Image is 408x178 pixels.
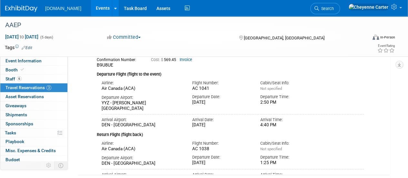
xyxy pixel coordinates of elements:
[43,161,55,170] td: Personalize Event Tab Strip
[319,6,334,11] span: Search
[260,172,319,178] div: Arrival Time:
[0,110,67,119] a: Shipments
[5,121,33,126] span: Sponsorships
[192,160,251,166] div: [DATE]
[105,34,143,41] button: Committed
[0,92,67,101] a: Asset Reservations
[0,101,67,110] a: Giveaways
[348,4,389,11] img: Cheyenne Carter
[192,94,251,100] div: Departure Date:
[180,58,192,62] a: Invoice
[192,146,251,152] div: AC 1038
[46,85,51,90] span: 3
[102,155,183,161] div: Departure Airport:
[55,161,68,170] td: Toggle Event Tabs
[97,128,364,138] div: Return Flight (flight back)
[260,80,319,86] div: Cabin/Seat Info:
[102,122,183,128] div: DEN - [GEOGRAPHIC_DATA]
[260,100,319,105] div: 2:50 PM
[102,161,183,166] div: DEN - [GEOGRAPHIC_DATA]
[17,76,22,81] span: 6
[0,66,67,74] a: Booth
[0,83,67,92] a: Travel Reservations3
[192,122,251,128] div: [DATE]
[102,172,183,178] div: Arrival Airport:
[5,148,56,153] span: Misc. Expenses & Credits
[19,34,25,39] span: to
[5,139,24,144] span: Playbook
[0,129,67,137] a: Tasks
[5,67,25,72] span: Booth
[102,117,183,123] div: Arrival Airport:
[260,154,319,160] div: Departure Time:
[3,19,362,31] div: AAEP
[5,94,44,99] span: Asset Reservations
[97,62,113,68] span: B9U8UE
[0,120,67,128] a: Sponsorships
[102,146,183,152] div: Air Canada (ACA)
[373,35,379,40] img: Format-Inperson.png
[5,130,16,135] span: Tasks
[377,44,395,47] div: Event Rating
[192,154,251,160] div: Departure Date:
[21,68,24,71] i: Booth reservation complete
[97,56,141,62] div: Confirmation Number:
[192,141,251,146] div: Flight Number:
[5,112,27,117] span: Shipments
[380,35,395,40] div: In-Person
[5,44,32,51] td: Tags
[192,117,251,123] div: Arrival Date:
[151,58,164,62] span: Cost: $
[5,85,51,90] span: Travel Reservations
[5,157,20,162] span: Budget
[5,58,42,63] span: Event Information
[338,34,395,43] div: Event Format
[260,141,319,146] div: Cabin/Seat Info:
[22,46,32,50] a: Edit
[244,36,324,40] span: [GEOGRAPHIC_DATA], [GEOGRAPHIC_DATA]
[0,146,67,155] a: Misc. Expenses & Credits
[0,137,67,146] a: Playbook
[102,95,183,100] div: Departure Airport:
[5,34,39,40] span: [DATE] [DATE]
[5,103,26,108] span: Giveaways
[192,172,251,178] div: Arrival Date:
[102,141,183,146] div: Airline:
[310,3,340,14] a: Search
[0,57,67,65] a: Event Information
[102,80,183,86] div: Airline:
[45,6,81,11] span: [DOMAIN_NAME]
[151,58,179,62] span: 569.45
[260,117,319,123] div: Arrival Time:
[260,86,282,91] span: Not specified
[192,86,251,91] div: AC 1041
[102,100,183,111] div: YYZ - [PERSON_NAME][GEOGRAPHIC_DATA]
[5,5,37,12] img: ExhibitDay
[260,160,319,166] div: 1:25 PM
[102,86,183,91] div: Air Canada (ACA)
[260,122,319,128] div: 4:40 PM
[97,68,364,78] div: Departure Flight (flight to the event)
[260,147,282,151] span: Not specified
[0,75,67,83] a: Staff6
[40,35,53,39] span: (5 days)
[5,76,22,81] span: Staff
[192,80,251,86] div: Flight Number:
[192,100,251,105] div: [DATE]
[0,155,67,164] a: Budget
[260,94,319,100] div: Departure Time:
